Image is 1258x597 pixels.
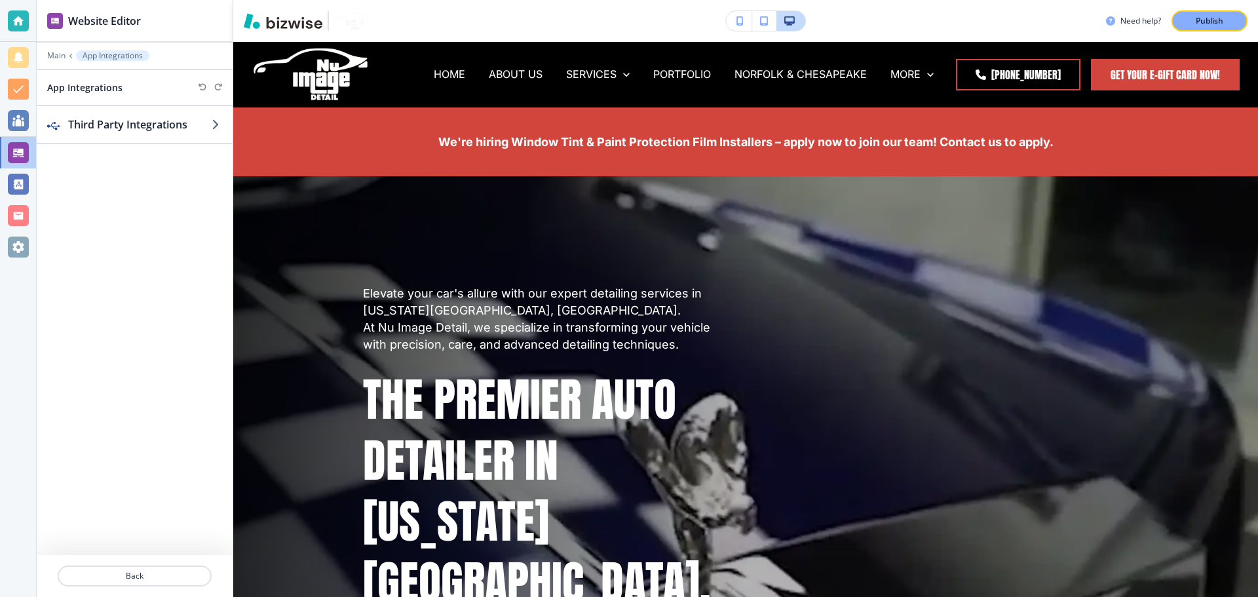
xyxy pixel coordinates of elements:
p: MORE [890,67,921,82]
p: We're hiring Window Tint & Paint Protection Film Installers – apply now to join our team! Contact... [363,134,1128,151]
img: NU Image Detail [253,47,371,102]
button: App Integrations [76,50,149,61]
h2: App Integrations [47,81,123,94]
p: PORTFOLIO [653,67,711,82]
a: [PHONE_NUMBER] [956,59,1080,90]
img: Your Logo [334,12,370,29]
button: Third Party Integrations [37,106,233,143]
button: Publish [1172,10,1248,31]
img: Bizwise Logo [244,13,322,29]
h2: Website Editor [68,13,141,29]
p: ABOUT US [489,67,543,82]
button: Main [47,51,66,60]
p: Elevate your car's allure with our expert detailing services in [US_STATE][GEOGRAPHIC_DATA], [GEO... [363,285,730,353]
p: SERVICES [566,67,617,82]
p: NORFOLK & CHESAPEAKE [734,67,867,82]
h3: Need help? [1120,15,1161,27]
img: editor icon [47,13,63,29]
p: App Integrations [83,51,143,60]
p: Back [59,570,210,582]
a: Get Your E-Gift Card Now! [1091,59,1240,90]
p: Publish [1196,15,1223,27]
p: HOME [434,67,465,82]
h2: Third Party Integrations [68,117,212,132]
button: Back [58,566,212,587]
